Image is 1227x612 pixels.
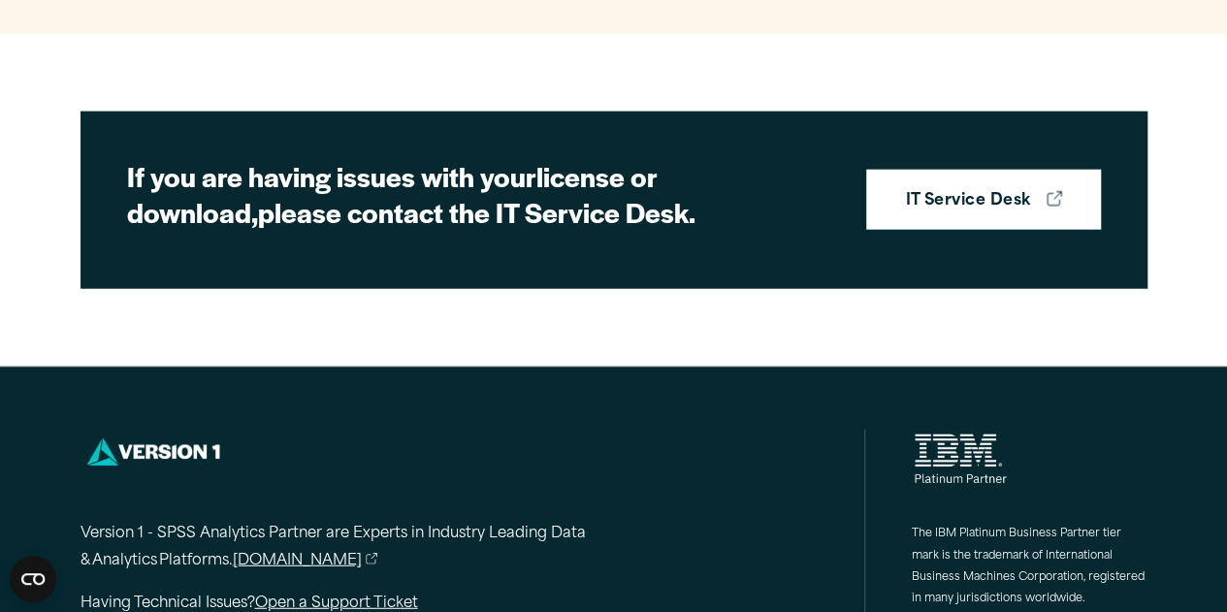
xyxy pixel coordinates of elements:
p: Version 1 - SPSS Analytics Partner are Experts in Industry Leading Data & Analytics Platforms. [81,521,662,577]
strong: license or download, [127,156,658,232]
strong: IT Service Desk [905,189,1030,214]
h2: If you are having issues with your please contact the IT Service Desk. [127,158,806,231]
a: Open a Support Ticket [255,596,418,611]
p: The IBM Platinum Business Partner tier mark is the trademark of International Business Machines C... [912,524,1147,611]
a: IT Service Desk [866,170,1100,230]
button: Open CMP widget [10,556,56,602]
a: [DOMAIN_NAME] [233,548,378,576]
